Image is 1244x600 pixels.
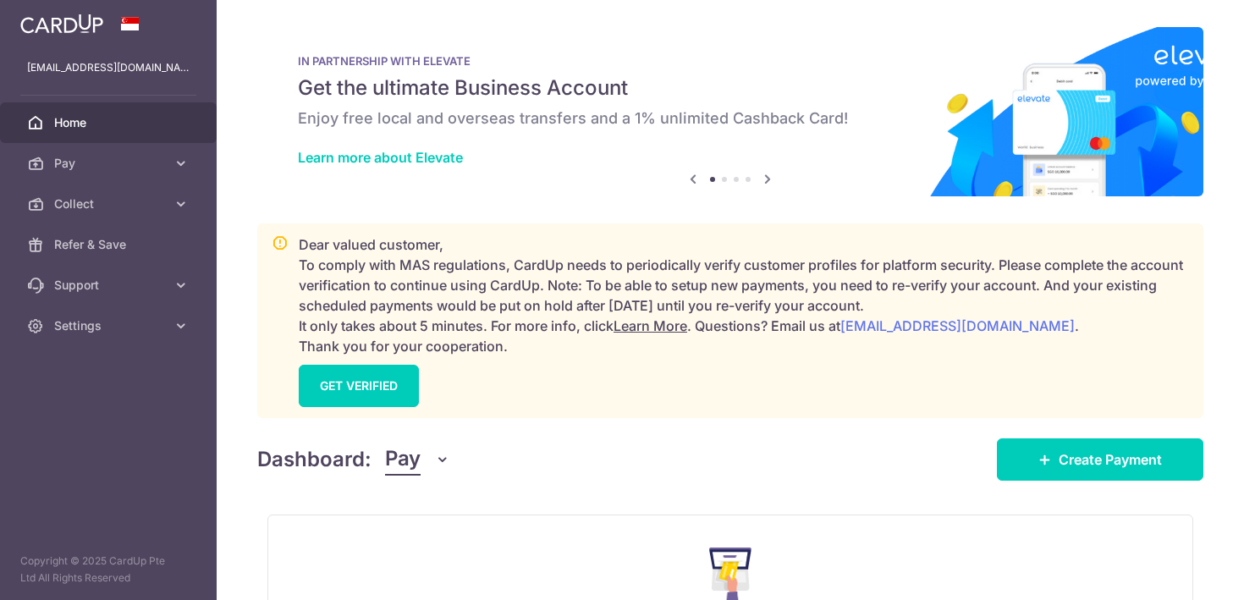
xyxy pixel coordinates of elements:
[54,155,166,172] span: Pay
[298,108,1163,129] h6: Enjoy free local and overseas transfers and a 1% unlimited Cashback Card!
[298,74,1163,102] h5: Get the ultimate Business Account
[54,195,166,212] span: Collect
[20,14,103,34] img: CardUp
[614,317,687,334] a: Learn More
[298,54,1163,68] p: IN PARTNERSHIP WITH ELEVATE
[385,443,450,476] button: Pay
[54,236,166,253] span: Refer & Save
[840,317,1075,334] a: [EMAIL_ADDRESS][DOMAIN_NAME]
[299,234,1189,356] p: Dear valued customer, To comply with MAS regulations, CardUp needs to periodically verify custome...
[299,365,419,407] a: GET VERIFIED
[997,438,1203,481] a: Create Payment
[54,114,166,131] span: Home
[257,27,1203,196] img: Renovation banner
[298,149,463,166] a: Learn more about Elevate
[385,443,421,476] span: Pay
[54,277,166,294] span: Support
[54,317,166,334] span: Settings
[1059,449,1162,470] span: Create Payment
[257,444,372,475] h4: Dashboard:
[27,59,190,76] p: [EMAIL_ADDRESS][DOMAIN_NAME]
